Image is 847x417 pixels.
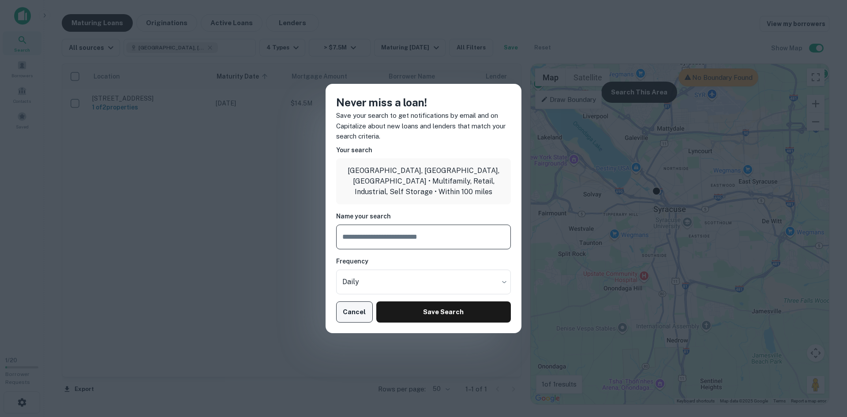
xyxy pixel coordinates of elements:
[336,270,511,294] div: Without label
[336,94,511,110] h4: Never miss a loan!
[376,301,511,323] button: Save Search
[803,346,847,389] iframe: Chat Widget
[343,165,504,197] p: [GEOGRAPHIC_DATA], [GEOGRAPHIC_DATA], [GEOGRAPHIC_DATA] • Multifamily, Retail, Industrial, Self S...
[336,110,511,142] p: Save your search to get notifications by email and on Capitalize about new loans and lenders that...
[336,256,511,266] h6: Frequency
[336,211,511,221] h6: Name your search
[336,301,373,323] button: Cancel
[336,145,511,155] h6: Your search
